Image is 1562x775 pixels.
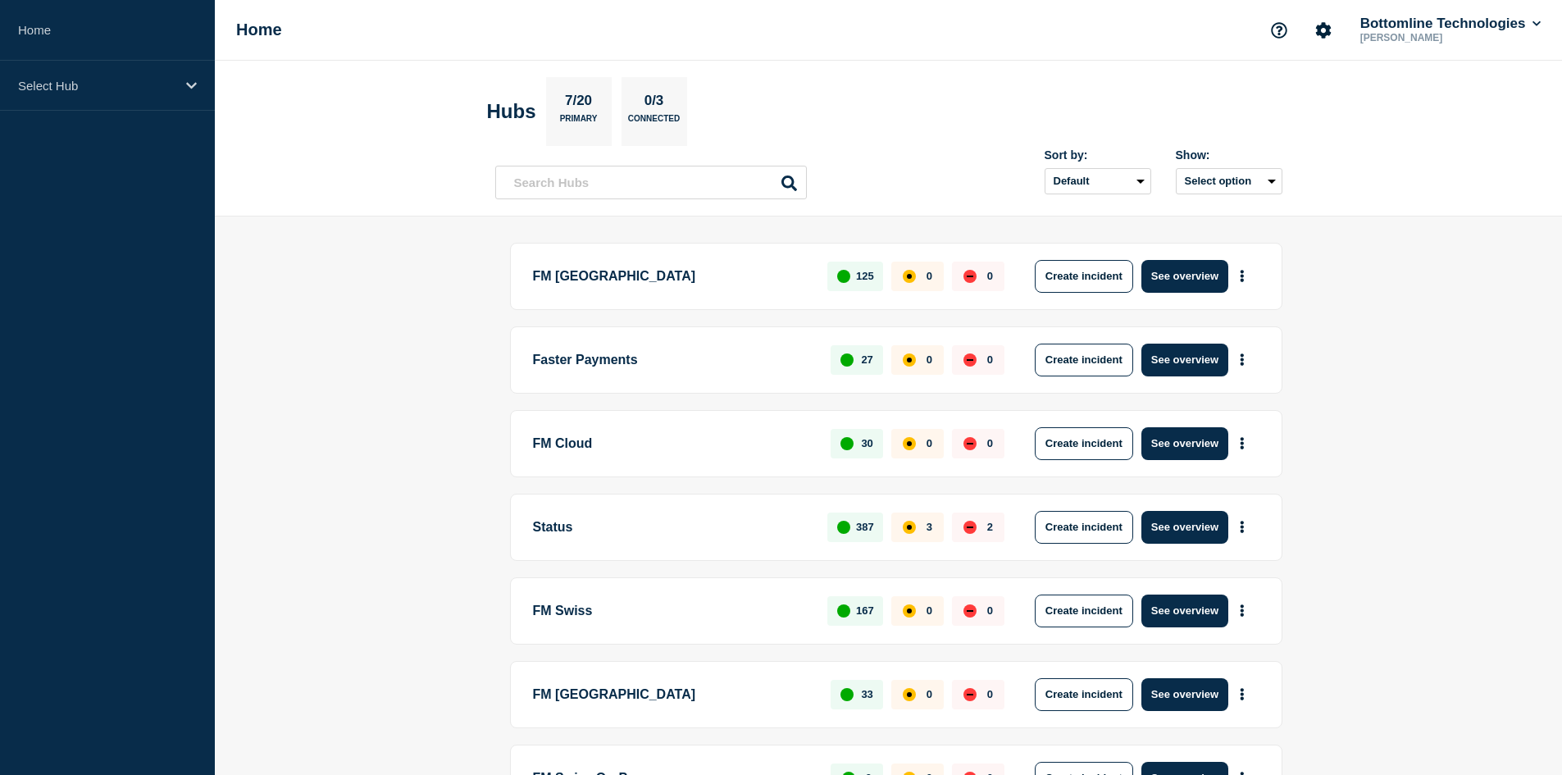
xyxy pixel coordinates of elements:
[856,521,874,533] p: 387
[963,437,977,450] div: down
[963,521,977,534] div: down
[560,114,598,131] p: Primary
[840,688,854,701] div: up
[1262,13,1296,48] button: Support
[1035,678,1133,711] button: Create incident
[1232,261,1253,291] button: More actions
[903,353,916,367] div: affected
[1141,678,1228,711] button: See overview
[963,688,977,701] div: down
[1232,344,1253,375] button: More actions
[533,344,813,376] p: Faster Payments
[1176,148,1282,162] div: Show:
[987,353,993,366] p: 0
[1232,512,1253,542] button: More actions
[1045,168,1151,194] select: Sort by
[927,604,932,617] p: 0
[1141,511,1228,544] button: See overview
[1357,32,1528,43] p: [PERSON_NAME]
[903,688,916,701] div: affected
[1035,511,1133,544] button: Create incident
[533,511,809,544] p: Status
[1141,595,1228,627] button: See overview
[987,688,993,700] p: 0
[840,353,854,367] div: up
[840,437,854,450] div: up
[638,93,670,114] p: 0/3
[927,353,932,366] p: 0
[856,604,874,617] p: 167
[1357,16,1544,32] button: Bottomline Technologies
[987,521,993,533] p: 2
[927,270,932,282] p: 0
[1045,148,1151,162] div: Sort by:
[1141,427,1228,460] button: See overview
[487,100,536,123] h2: Hubs
[861,688,872,700] p: 33
[837,604,850,618] div: up
[628,114,680,131] p: Connected
[1232,679,1253,709] button: More actions
[533,678,813,711] p: FM [GEOGRAPHIC_DATA]
[903,437,916,450] div: affected
[837,521,850,534] div: up
[927,521,932,533] p: 3
[1306,13,1341,48] button: Account settings
[1141,260,1228,293] button: See overview
[963,270,977,283] div: down
[1176,168,1282,194] button: Select option
[963,604,977,618] div: down
[1232,428,1253,458] button: More actions
[18,79,175,93] p: Select Hub
[533,260,809,293] p: FM [GEOGRAPHIC_DATA]
[1141,344,1228,376] button: See overview
[856,270,874,282] p: 125
[963,353,977,367] div: down
[927,437,932,449] p: 0
[1035,344,1133,376] button: Create incident
[927,688,932,700] p: 0
[903,521,916,534] div: affected
[987,270,993,282] p: 0
[1232,595,1253,626] button: More actions
[903,270,916,283] div: affected
[533,595,809,627] p: FM Swiss
[861,353,872,366] p: 27
[558,93,598,114] p: 7/20
[495,166,807,199] input: Search Hubs
[1035,260,1133,293] button: Create incident
[236,21,282,39] h1: Home
[861,437,872,449] p: 30
[533,427,813,460] p: FM Cloud
[987,437,993,449] p: 0
[987,604,993,617] p: 0
[837,270,850,283] div: up
[903,604,916,618] div: affected
[1035,595,1133,627] button: Create incident
[1035,427,1133,460] button: Create incident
